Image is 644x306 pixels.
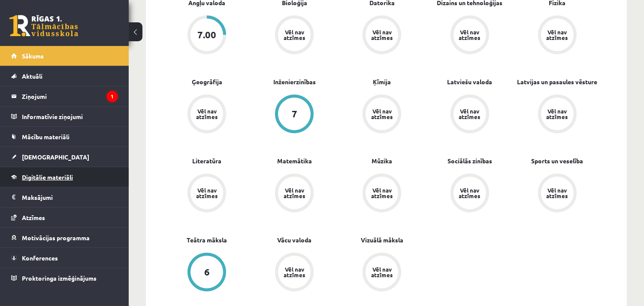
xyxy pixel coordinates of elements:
a: Ziņojumi1 [11,86,118,106]
a: 6 [163,253,251,293]
a: Sports un veselība [531,156,583,165]
legend: Informatīvie ziņojumi [22,107,118,126]
div: Vēl nav atzīmes [370,29,394,40]
a: Vēl nav atzīmes [251,174,338,214]
div: Vēl nav atzīmes [370,187,394,199]
a: 7 [251,95,338,135]
div: Vēl nav atzīmes [545,108,569,119]
legend: Ziņojumi [22,86,118,106]
div: Vēl nav atzīmes [282,29,306,40]
a: [DEMOGRAPHIC_DATA] [11,147,118,167]
div: Vēl nav atzīmes [370,266,394,278]
span: Sākums [22,52,44,60]
a: Matemātika [277,156,312,165]
a: Rīgas 1. Tālmācības vidusskola [9,15,78,37]
span: Aktuāli [22,72,42,80]
a: Informatīvie ziņojumi [11,107,118,126]
a: Vēl nav atzīmes [426,174,514,214]
div: 7 [292,109,297,119]
a: Maksājumi [11,187,118,207]
div: Vēl nav atzīmes [195,108,219,119]
a: Vēl nav atzīmes [338,95,426,135]
a: Vēl nav atzīmes [514,95,601,135]
a: Inženierzinības [273,77,316,86]
a: Literatūra [192,156,221,165]
a: Ķīmija [373,77,391,86]
div: Vēl nav atzīmes [458,29,482,40]
div: Vēl nav atzīmes [545,187,569,199]
a: Motivācijas programma [11,228,118,248]
div: Vēl nav atzīmes [282,187,306,199]
div: Vēl nav atzīmes [282,266,306,278]
a: Vizuālā māksla [361,236,403,245]
a: Vēl nav atzīmes [426,95,514,135]
a: Vēl nav atzīmes [338,15,426,56]
span: Proktoringa izmēģinājums [22,274,97,282]
a: Mūzika [372,156,392,165]
span: [DEMOGRAPHIC_DATA] [22,153,89,161]
div: Vēl nav atzīmes [458,108,482,119]
a: Sociālās zinības [447,156,492,165]
a: Vēl nav atzīmes [251,15,338,56]
a: Vēl nav atzīmes [338,253,426,293]
div: 7.00 [197,30,216,40]
span: Digitālie materiāli [22,173,73,181]
legend: Maksājumi [22,187,118,207]
a: Vēl nav atzīmes [163,174,251,214]
a: Ģeogrāfija [192,77,222,86]
a: Konferences [11,248,118,268]
div: Vēl nav atzīmes [545,29,569,40]
a: Proktoringa izmēģinājums [11,268,118,288]
a: Atzīmes [11,208,118,227]
a: Mācību materiāli [11,127,118,147]
span: Motivācijas programma [22,234,90,242]
a: Latviešu valoda [447,77,492,86]
div: Vēl nav atzīmes [370,108,394,119]
a: Vēl nav atzīmes [251,253,338,293]
a: Vēl nav atzīmes [163,95,251,135]
div: Vēl nav atzīmes [458,187,482,199]
a: Teātra māksla [187,236,227,245]
span: Konferences [22,254,58,262]
a: 7.00 [163,15,251,56]
div: Vēl nav atzīmes [195,187,219,199]
div: 6 [204,267,210,277]
a: Sākums [11,46,118,66]
a: Vēl nav atzīmes [514,15,601,56]
span: Mācību materiāli [22,133,70,141]
a: Vēl nav atzīmes [338,174,426,214]
a: Vācu valoda [277,236,311,245]
a: Aktuāli [11,66,118,86]
a: Latvijas un pasaules vēsture [517,77,597,86]
span: Atzīmes [22,214,45,221]
a: Vēl nav atzīmes [514,174,601,214]
a: Digitālie materiāli [11,167,118,187]
i: 1 [106,91,118,102]
a: Vēl nav atzīmes [426,15,514,56]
